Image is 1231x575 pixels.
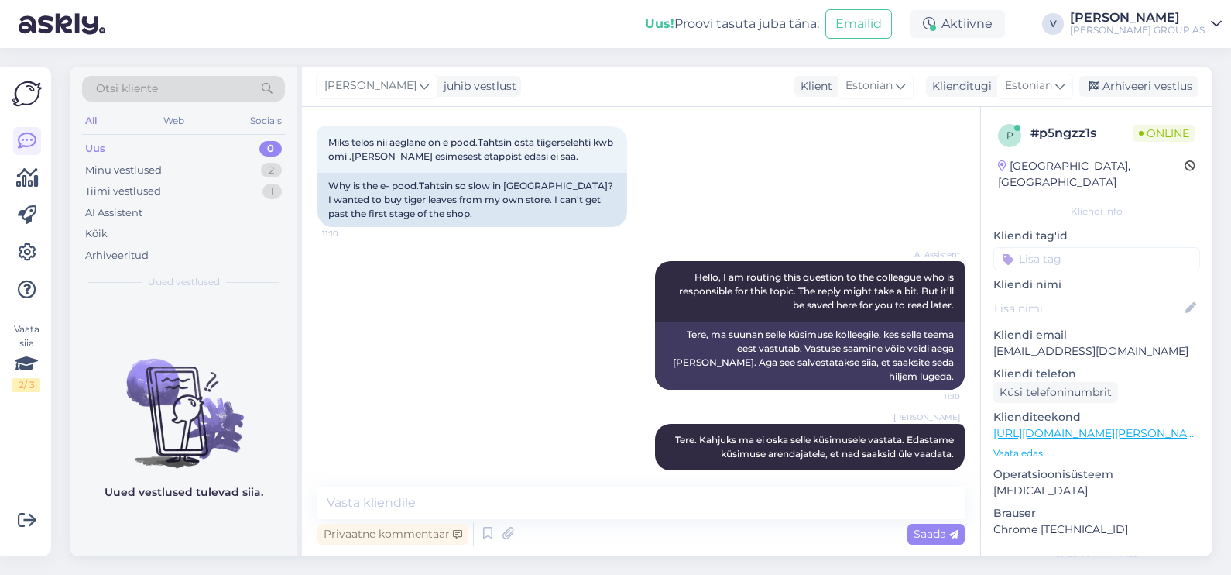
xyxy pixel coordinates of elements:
div: 0 [259,141,282,157]
span: Otsi kliente [96,81,158,97]
span: p [1006,129,1013,141]
p: Uued vestlused tulevad siia. [105,484,263,501]
span: Hello, I am routing this question to the colleague who is responsible for this topic. The reply m... [679,271,956,311]
input: Lisa nimi [994,300,1182,317]
span: [PERSON_NAME] [324,77,417,95]
div: Web [160,111,187,131]
div: [PERSON_NAME] GROUP AS [1070,24,1205,36]
p: [EMAIL_ADDRESS][DOMAIN_NAME] [993,343,1200,360]
p: [MEDICAL_DATA] [993,483,1200,499]
p: Kliendi email [993,327,1200,343]
span: Saada [914,527,958,541]
span: Online [1133,125,1195,142]
div: Küsi telefoninumbrit [993,382,1118,403]
div: Minu vestlused [85,163,162,178]
input: Lisa tag [993,247,1200,270]
div: [PERSON_NAME] [1070,12,1205,24]
button: Emailid [825,9,892,39]
div: Vaata siia [12,322,40,392]
b: Uus! [645,16,674,31]
p: Kliendi tag'id [993,228,1200,244]
span: Tere. Kahjuks ma ei oska selle küsimusele vastata. Edastame küsimuse arendajatele, et nad saaksid... [675,434,956,460]
div: Proovi tasuta juba täna: [645,15,819,33]
a: [URL][DOMAIN_NAME][PERSON_NAME] [993,426,1207,440]
div: Why is the e- pood.Tahtsin so slow in [GEOGRAPHIC_DATA]? I wanted to buy tiger leaves from my own... [317,173,627,227]
img: No chats [70,331,297,470]
div: Klient [794,78,832,95]
span: [PERSON_NAME] [893,411,960,423]
div: Kliendi info [993,205,1200,219]
div: Tere, ma suunan selle küsimuse kolleegile, kes selle teema eest vastutab. Vastuse saamine võib ve... [655,322,965,390]
div: Socials [247,111,285,131]
span: 11:11 [902,471,960,483]
img: Askly Logo [12,79,42,108]
p: Vaata edasi ... [993,446,1200,460]
a: [PERSON_NAME][PERSON_NAME] GROUP AS [1070,12,1222,36]
span: Estonian [845,77,893,95]
div: [PERSON_NAME] [993,553,1200,567]
div: Arhiveeri vestlus [1079,76,1198,97]
p: Kliendi nimi [993,277,1200,293]
span: Estonian [1005,77,1052,95]
div: Uus [85,141,105,157]
div: 1 [262,184,282,199]
div: # p5ngzz1s [1030,124,1133,143]
p: Klienditeekond [993,409,1200,425]
span: Uued vestlused [148,275,220,289]
div: Arhiveeritud [85,248,149,263]
div: V [1042,13,1064,35]
div: Klienditugi [926,78,992,95]
div: Privaatne kommentaar [317,524,468,545]
p: Kliendi telefon [993,366,1200,382]
div: Tiimi vestlused [85,184,161,199]
span: 11:10 [322,228,380,239]
div: Kõik [85,226,108,242]
p: Brauser [993,505,1200,522]
div: juhib vestlust [437,78,516,95]
span: 11:10 [902,391,960,402]
div: AI Assistent [85,205,142,221]
div: All [82,111,100,131]
span: AI Assistent [902,249,960,260]
p: Operatsioonisüsteem [993,467,1200,483]
div: 2 / 3 [12,378,40,392]
div: 2 [261,163,282,178]
div: Aktiivne [910,10,1005,38]
span: Miks telos nii aeglane on e pood.Tahtsin osta tiigerselehti kwb omi .[PERSON_NAME] esimesest etap... [328,136,615,162]
div: [GEOGRAPHIC_DATA], [GEOGRAPHIC_DATA] [998,158,1185,191]
p: Chrome [TECHNICAL_ID] [993,522,1200,538]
